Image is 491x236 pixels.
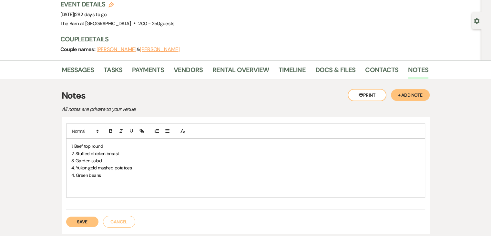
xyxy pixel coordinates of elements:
[60,11,107,18] span: [DATE]
[60,35,422,44] h3: Couple Details
[315,65,355,79] a: Docs & Files
[71,172,101,178] span: 4. Green beans
[138,20,174,27] span: 200 - 250 guests
[60,20,131,27] span: The Barn at [GEOGRAPHIC_DATA]
[62,65,94,79] a: Messages
[74,11,107,18] span: |
[279,65,306,79] a: Timeline
[391,89,430,101] button: + Add Note
[71,151,119,156] span: 2. Stuffed chicken breast
[62,89,430,102] h3: Notes
[62,105,288,113] p: All notes are private to your venue.
[66,217,98,227] button: Save
[408,65,428,79] a: Notes
[140,47,180,52] button: [PERSON_NAME]
[474,17,480,24] button: Open lead details
[97,47,137,52] button: [PERSON_NAME]
[103,216,135,228] button: Cancel
[348,89,386,101] button: Print
[71,158,102,164] span: 3. Garden salad
[60,46,97,53] span: Couple names:
[365,65,398,79] a: Contacts
[71,165,132,171] span: 4. Yukon gold mashed potatoes
[212,65,269,79] a: Rental Overview
[104,65,122,79] a: Tasks
[174,65,203,79] a: Vendors
[132,65,164,79] a: Payments
[71,143,103,149] span: 1. Beef top round
[97,46,180,53] span: &
[75,11,107,18] span: 282 days to go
